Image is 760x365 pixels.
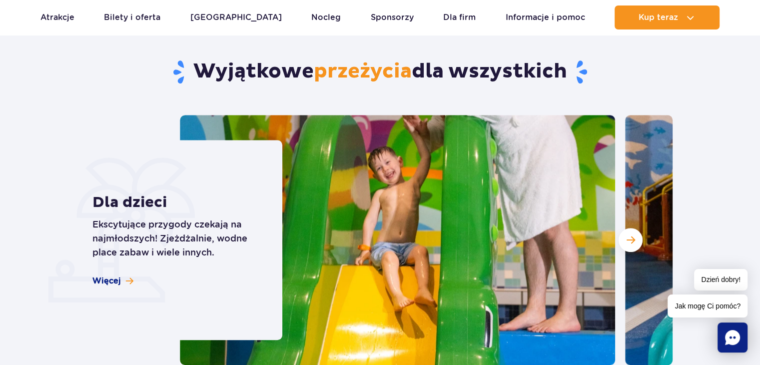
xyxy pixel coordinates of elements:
[668,294,748,317] span: Jak mogę Ci pomóc?
[104,5,160,29] a: Bilety i oferta
[40,5,74,29] a: Atrakcje
[506,5,585,29] a: Informacje i pomoc
[87,59,673,85] h2: Wyjątkowe dla wszystkich
[314,59,412,84] span: przeżycia
[92,275,121,286] span: Więcej
[694,269,748,290] span: Dzień dobry!
[615,5,720,29] button: Kup teraz
[92,275,133,286] a: Więcej
[92,193,260,211] strong: Dla dzieci
[619,228,643,252] button: Następny slajd
[190,5,282,29] a: [GEOGRAPHIC_DATA]
[443,5,476,29] a: Dla firm
[92,217,260,259] p: Ekscytujące przygody czekają na najmłodszych! Zjeżdżalnie, wodne place zabaw i wiele innych.
[180,115,615,365] img: Chłopiec na kolorowej zjeżdżalni w parku wodnym, uśmiechnięty, pod nadzorem rodzica
[718,322,748,352] div: Chat
[371,5,414,29] a: Sponsorzy
[639,13,678,22] span: Kup teraz
[311,5,341,29] a: Nocleg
